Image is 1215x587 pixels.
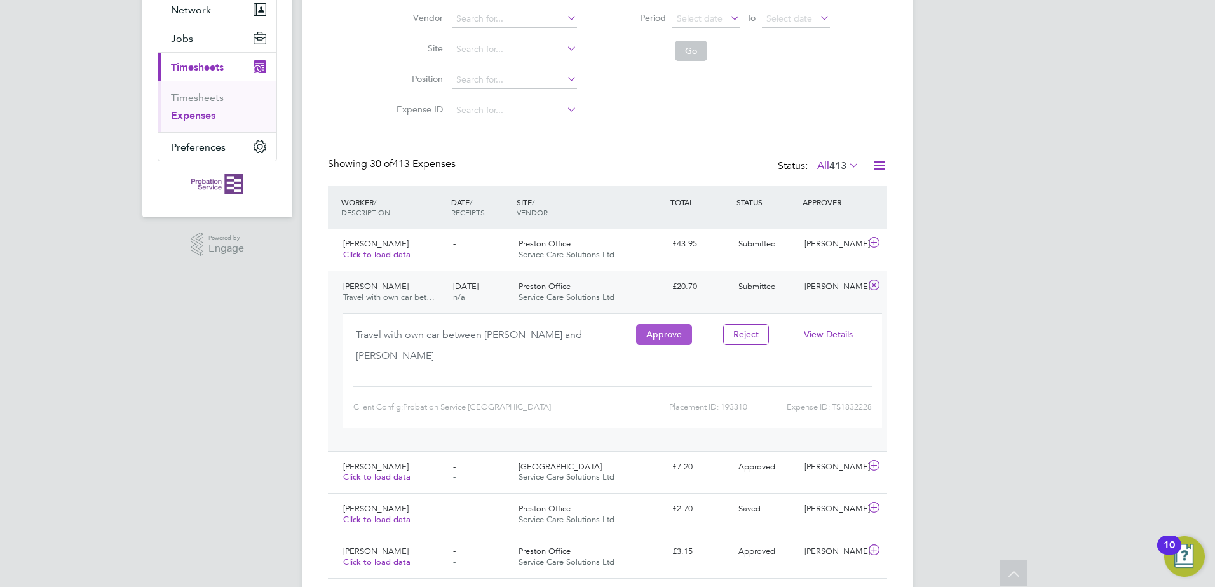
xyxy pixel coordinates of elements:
[799,457,865,478] div: [PERSON_NAME]
[343,514,411,525] span: Click to load data
[386,104,443,115] label: Expense ID
[738,238,776,249] span: Submitted
[1164,536,1205,577] button: Open Resource Center, 10 new notifications
[829,159,846,172] span: 413
[453,514,456,525] span: -
[817,159,859,172] label: All
[451,207,485,217] span: RECEIPTS
[343,471,411,482] span: Click to load data
[171,61,224,73] span: Timesheets
[743,10,759,26] span: To
[738,461,775,472] span: Approved
[341,207,390,217] span: DESCRIPTION
[343,292,435,302] span: Travel with own car bet…
[453,471,456,482] span: -
[667,191,733,213] div: TOTAL
[804,328,853,340] span: View Details
[343,238,409,249] span: [PERSON_NAME]
[353,397,581,417] div: Client Config:
[799,276,865,297] div: [PERSON_NAME]
[517,207,548,217] span: VENDOR
[453,557,456,567] span: -
[667,541,733,562] div: £3.15
[343,503,409,514] span: [PERSON_NAME]
[453,281,479,292] span: [DATE]
[171,109,215,121] a: Expenses
[677,13,723,24] span: Select date
[470,197,472,207] span: /
[343,281,409,292] span: [PERSON_NAME]
[448,191,514,224] div: DATE
[452,41,577,58] input: Search for...
[667,276,733,297] div: £20.70
[519,238,571,249] span: Preston Office
[519,514,614,525] span: Service Care Solutions Ltd
[453,238,456,249] span: -
[403,402,551,412] span: Probation Service [GEOGRAPHIC_DATA]
[158,133,276,161] button: Preferences
[513,191,667,224] div: SITE
[370,158,456,170] span: 413 Expenses
[519,249,614,260] span: Service Care Solutions Ltd
[356,324,623,376] div: Travel with own car between [PERSON_NAME] and [PERSON_NAME]
[452,10,577,28] input: Search for...
[799,541,865,562] div: [PERSON_NAME]
[519,281,571,292] span: Preston Office
[636,324,692,344] button: Approve
[519,546,571,557] span: Preston Office
[738,281,776,292] span: Submitted
[519,557,614,567] span: Service Care Solutions Ltd
[343,461,409,472] span: [PERSON_NAME]
[453,461,456,472] span: -
[171,32,193,44] span: Jobs
[799,234,865,255] div: [PERSON_NAME]
[328,158,458,171] div: Showing
[338,191,448,224] div: WORKER
[171,91,224,104] a: Timesheets
[452,71,577,89] input: Search for...
[158,53,276,81] button: Timesheets
[191,174,243,194] img: probationservice-logo-retina.png
[519,503,571,514] span: Preston Office
[343,546,409,557] span: [PERSON_NAME]
[158,174,277,194] a: Go to home page
[453,292,465,302] span: n/a
[766,13,812,24] span: Select date
[667,499,733,520] div: £2.70
[778,158,862,175] div: Status:
[519,292,614,302] span: Service Care Solutions Ltd
[1164,545,1175,562] div: 10
[519,461,602,472] span: [GEOGRAPHIC_DATA]
[667,457,733,478] div: £7.20
[747,397,872,417] div: Expense ID: TS1832228
[799,499,865,520] div: [PERSON_NAME]
[667,234,733,255] div: £43.95
[799,191,865,213] div: APPROVER
[374,197,376,207] span: /
[191,233,245,257] a: Powered byEngage
[609,12,666,24] label: Period
[386,73,443,84] label: Position
[386,12,443,24] label: Vendor
[453,546,456,557] span: -
[370,158,393,170] span: 30 of
[733,191,799,213] div: STATUS
[343,249,411,260] span: Click to load data
[158,81,276,132] div: Timesheets
[171,141,226,153] span: Preferences
[453,503,456,514] span: -
[452,102,577,119] input: Search for...
[171,4,211,16] span: Network
[723,324,769,344] button: Reject
[519,471,614,482] span: Service Care Solutions Ltd
[738,503,761,514] span: Saved
[581,397,747,417] div: Placement ID: 193310
[208,243,244,254] span: Engage
[675,41,707,61] button: Go
[738,546,775,557] span: Approved
[208,233,244,243] span: Powered by
[386,43,443,54] label: Site
[453,249,456,260] span: -
[343,557,411,567] span: Click to load data
[532,197,534,207] span: /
